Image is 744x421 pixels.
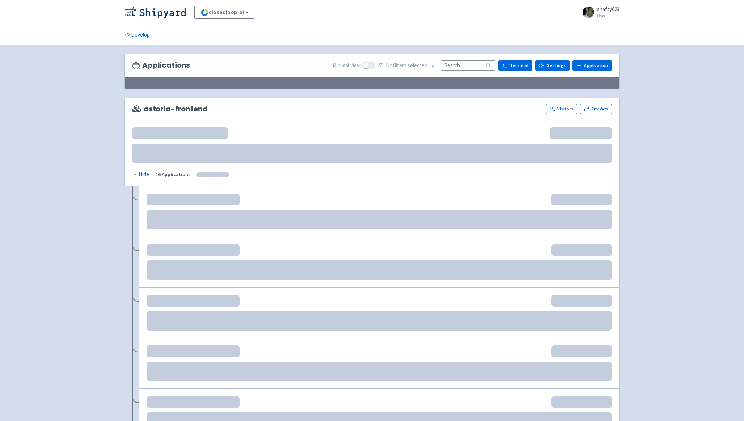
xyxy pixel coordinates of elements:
[441,60,495,70] input: Search...
[535,60,570,71] a: Settings
[386,61,427,70] span: No filter s
[132,170,150,179] button: Hide
[194,6,254,19] a: closedloop-ai
[132,61,190,69] h3: Applications
[132,105,207,113] span: astoria-frontend
[578,7,620,18] a: shafty023 User
[580,104,612,114] a: Env Vars
[156,170,191,179] div: 16 Applications
[597,13,620,18] small: User
[333,61,361,70] span: Minimal view
[124,7,186,18] img: Shipyard logo
[498,60,532,71] a: Terminal
[572,60,612,71] a: Application
[407,62,427,69] span: selected
[546,104,577,114] a: Visitors
[597,6,620,13] span: shafty023
[124,25,150,45] a: Develop
[132,170,149,179] div: Hide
